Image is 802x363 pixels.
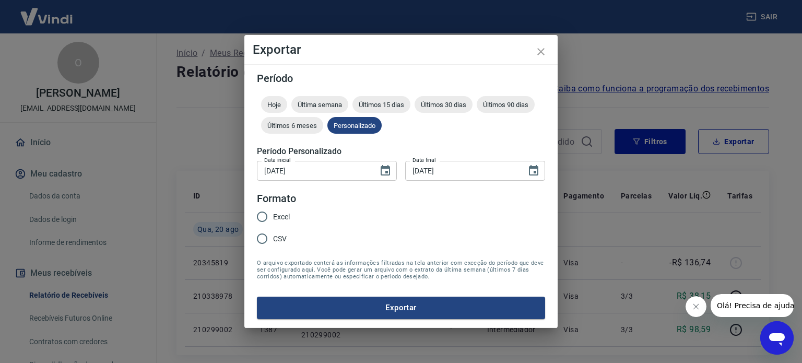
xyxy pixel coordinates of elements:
span: Últimos 15 dias [352,101,410,109]
span: CSV [273,233,287,244]
span: Últimos 30 dias [415,101,473,109]
div: Hoje [261,96,287,113]
span: Última semana [291,101,348,109]
span: Últimos 6 meses [261,122,323,130]
div: Últimos 6 meses [261,117,323,134]
button: Choose date, selected date is 20 de ago de 2025 [375,160,396,181]
iframe: Mensagem da empresa [711,294,794,317]
span: Excel [273,212,290,223]
input: DD/MM/YYYY [405,161,519,180]
button: Exportar [257,297,545,319]
input: DD/MM/YYYY [257,161,371,180]
div: Últimos 30 dias [415,96,473,113]
span: Últimos 90 dias [477,101,535,109]
iframe: Fechar mensagem [686,296,706,317]
label: Data inicial [264,156,291,164]
div: Últimos 15 dias [352,96,410,113]
span: O arquivo exportado conterá as informações filtradas na tela anterior com exceção do período que ... [257,260,545,280]
div: Personalizado [327,117,382,134]
div: Últimos 90 dias [477,96,535,113]
h5: Período Personalizado [257,146,545,157]
div: Última semana [291,96,348,113]
h5: Período [257,73,545,84]
span: Olá! Precisa de ajuda? [6,7,88,16]
button: close [528,39,553,64]
span: Hoje [261,101,287,109]
legend: Formato [257,191,296,206]
h4: Exportar [253,43,549,56]
span: Personalizado [327,122,382,130]
button: Choose date, selected date is 20 de ago de 2025 [523,160,544,181]
label: Data final [412,156,436,164]
iframe: Botão para abrir a janela de mensagens [760,321,794,355]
